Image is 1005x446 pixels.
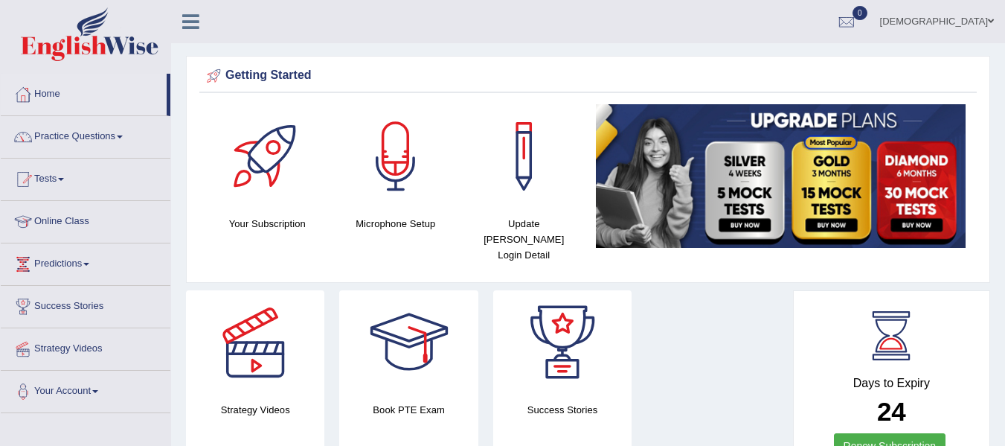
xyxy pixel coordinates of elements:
[853,6,867,20] span: 0
[211,216,324,232] h4: Your Subscription
[339,216,453,232] h4: Microphone Setup
[1,286,170,323] a: Success Stories
[810,377,973,390] h4: Days to Expiry
[467,216,581,263] h4: Update [PERSON_NAME] Login Detail
[1,201,170,238] a: Online Class
[1,116,170,153] a: Practice Questions
[339,402,478,418] h4: Book PTE Exam
[203,65,973,87] div: Getting Started
[1,74,167,111] a: Home
[1,159,170,196] a: Tests
[877,397,906,426] b: 24
[493,402,632,418] h4: Success Stories
[1,371,170,408] a: Your Account
[1,243,170,281] a: Predictions
[186,402,324,418] h4: Strategy Videos
[596,104,966,248] img: small5.jpg
[1,328,170,366] a: Strategy Videos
